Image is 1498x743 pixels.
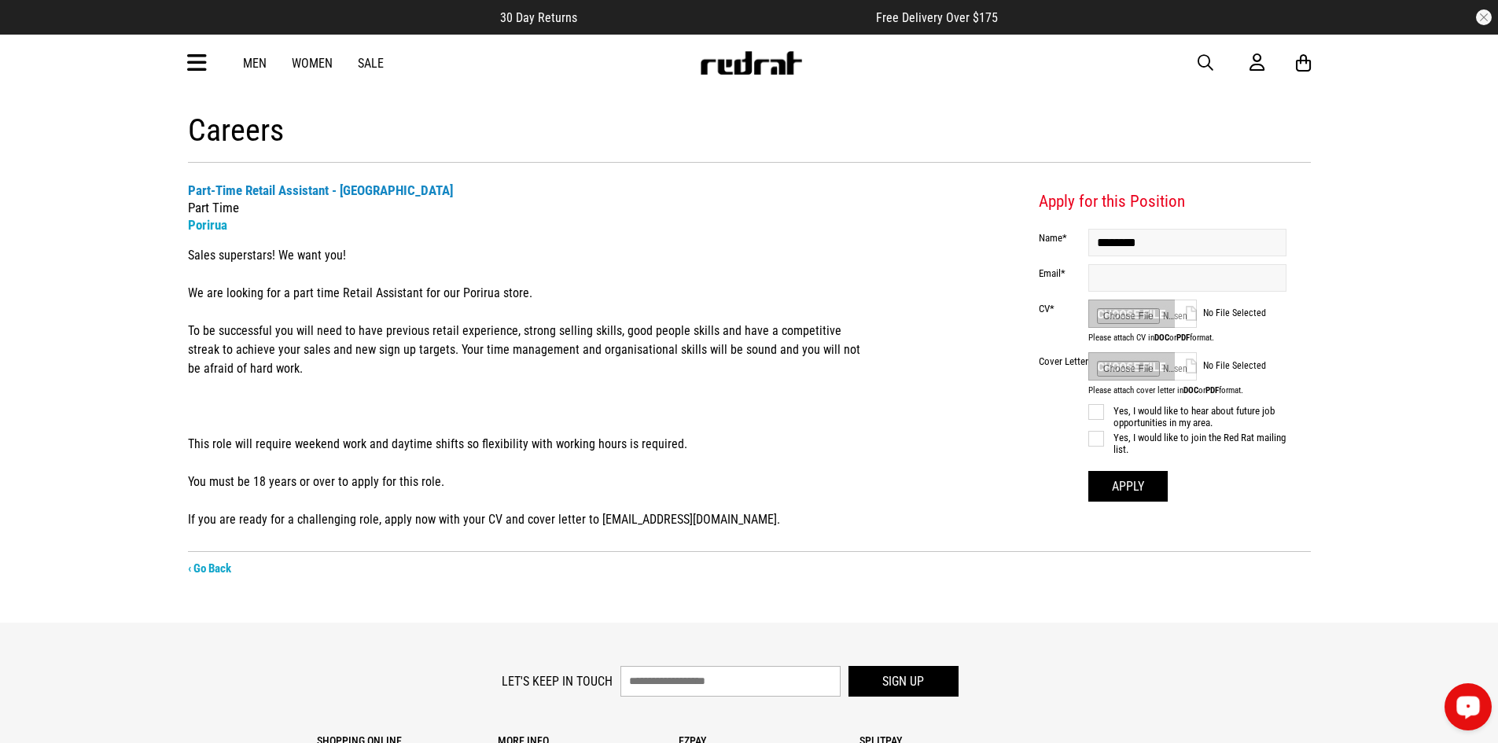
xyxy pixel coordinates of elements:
[1088,432,1287,455] label: Yes, I would like to join the Red Rat mailing list.
[188,112,1311,163] h1: Careers
[188,561,231,576] a: ‹ Go Back
[1154,333,1169,343] strong: DOC
[1039,267,1088,279] label: Email*
[1205,385,1219,395] strong: PDF
[243,56,267,71] a: Men
[188,246,862,529] p: Sales superstars! We want you! We are looking for a part time Retail Assistant for our Porirua st...
[876,10,998,25] span: Free Delivery Over $175
[500,10,577,25] span: 30 Day Returns
[1203,360,1286,371] span: No File Selected
[848,666,959,697] button: Sign up
[1088,385,1287,395] span: Please attach cover letter in or format.
[1183,385,1198,395] strong: DOC
[699,51,803,75] img: Redrat logo
[502,674,613,689] label: Let's keep in touch
[188,217,227,233] a: Porirua
[188,182,453,198] strong: Part-Time Retail Assistant - [GEOGRAPHIC_DATA]
[292,56,333,71] a: Women
[1039,191,1287,213] h3: Apply for this Position
[1088,333,1287,343] span: Please attach CV in or format.
[609,9,845,25] iframe: Customer reviews powered by Trustpilot
[1039,232,1088,244] label: Name*
[188,182,862,234] h2: Part Time
[1039,355,1088,367] label: Cover Letter
[1203,307,1286,318] span: No File Selected
[358,56,384,71] a: Sale
[1088,405,1287,429] label: Yes, I would like to hear about future job opportunities in my area.
[1432,677,1498,743] iframe: LiveChat chat widget
[1088,471,1168,502] button: Apply
[1176,333,1190,343] strong: PDF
